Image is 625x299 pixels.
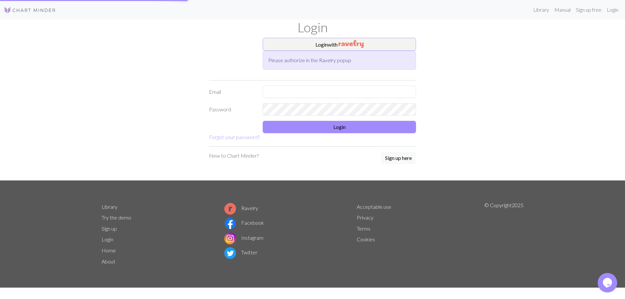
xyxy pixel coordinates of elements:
a: Cookies [357,236,375,242]
a: Ravelry [224,205,258,211]
a: Terms [357,225,370,232]
a: Library [102,204,118,210]
a: Sign up here [381,152,416,165]
a: Login [102,236,113,242]
a: Sign up [102,225,117,232]
img: Facebook logo [224,218,236,229]
img: Ravelry logo [224,203,236,215]
a: Sign up free [573,3,604,16]
a: Acceptable use [357,204,391,210]
label: Email [205,86,259,98]
a: About [102,258,115,264]
img: Twitter logo [224,247,236,259]
div: Please authorize in the Ravelry popup [263,51,416,70]
a: Facebook [224,220,264,226]
p: © Copyright 2025 [484,201,523,267]
img: Ravelry [339,40,364,48]
a: Forgot your password? [209,134,260,140]
a: Twitter [224,249,257,255]
h1: Login [98,20,527,35]
img: Instagram logo [224,233,236,244]
a: Library [531,3,552,16]
label: Password [205,103,259,116]
button: Sign up here [381,152,416,164]
img: Logo [4,6,56,14]
iframe: chat widget [598,273,618,292]
button: Loginwith [263,38,416,51]
a: Manual [552,3,573,16]
a: Login [604,3,621,16]
a: Home [102,247,116,253]
button: Login [263,121,416,133]
p: New to Chart Minder? [209,152,259,160]
a: Try the demo [102,214,131,221]
a: Privacy [357,214,373,221]
a: Instagram [224,235,263,241]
